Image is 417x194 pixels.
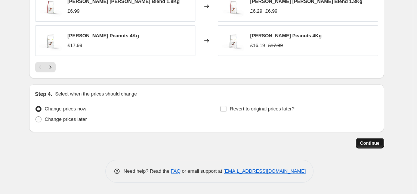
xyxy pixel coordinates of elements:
[222,29,244,52] img: H060009__56477.1610037151.1280.1280_80x.jpg
[45,62,56,72] button: Next
[68,33,139,38] span: [PERSON_NAME] Peanuts 4Kg
[68,7,80,15] div: £6.99
[250,33,322,38] span: [PERSON_NAME] Peanuts 4Kg
[171,168,180,174] a: FAQ
[55,90,137,98] p: Select when the prices should change
[230,106,294,112] span: Revert to original prices later?
[45,106,86,112] span: Change prices now
[45,116,87,122] span: Change prices later
[180,168,223,174] span: or email support at
[39,29,62,52] img: H060009__56477.1610037151.1280.1280_80x.jpg
[35,90,52,98] h2: Step 4.
[250,7,263,15] div: £6.29
[268,42,283,49] strike: £17.99
[124,168,171,174] span: Need help? Read the
[360,140,380,146] span: Continue
[223,168,306,174] a: [EMAIL_ADDRESS][DOMAIN_NAME]
[35,62,56,72] nav: Pagination
[68,42,83,49] div: £17.99
[356,138,384,148] button: Continue
[250,42,265,49] div: £16.19
[265,7,278,15] strike: £6.99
